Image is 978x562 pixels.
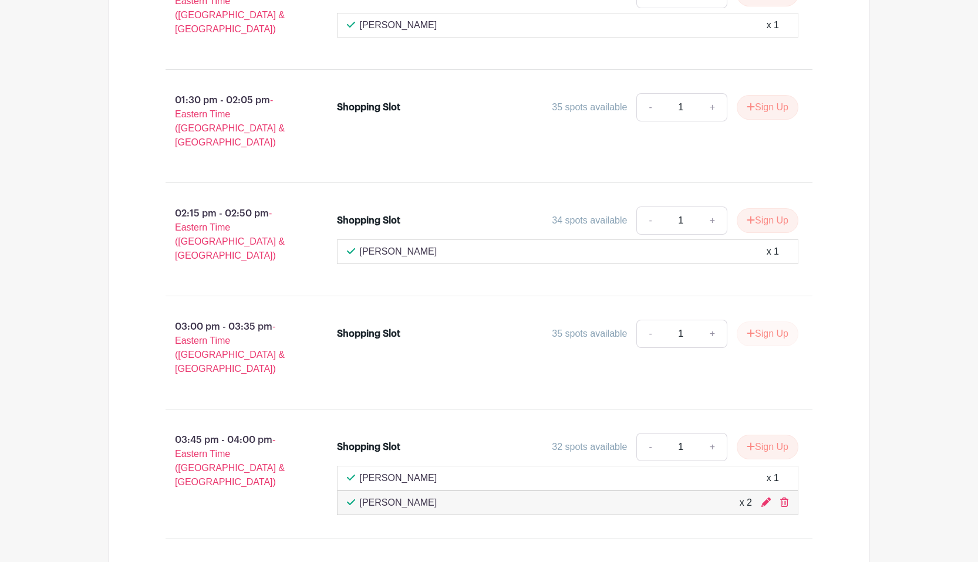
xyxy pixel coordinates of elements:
[175,95,285,147] span: - Eastern Time ([GEOGRAPHIC_DATA] & [GEOGRAPHIC_DATA])
[360,471,437,485] p: [PERSON_NAME]
[552,100,627,114] div: 35 spots available
[636,433,663,461] a: -
[552,327,627,341] div: 35 spots available
[175,435,285,487] span: - Eastern Time ([GEOGRAPHIC_DATA] & [GEOGRAPHIC_DATA])
[767,18,779,32] div: x 1
[360,496,437,510] p: [PERSON_NAME]
[636,93,663,121] a: -
[175,208,285,260] span: - Eastern Time ([GEOGRAPHIC_DATA] & [GEOGRAPHIC_DATA])
[147,315,318,381] p: 03:00 pm - 03:35 pm
[337,440,400,454] div: Shopping Slot
[698,320,727,348] a: +
[737,321,798,346] button: Sign Up
[337,327,400,341] div: Shopping Slot
[636,320,663,348] a: -
[698,433,727,461] a: +
[698,206,727,235] a: +
[740,496,752,510] div: x 2
[737,208,798,233] button: Sign Up
[175,321,285,374] span: - Eastern Time ([GEOGRAPHIC_DATA] & [GEOGRAPHIC_DATA])
[147,202,318,268] p: 02:15 pm - 02:50 pm
[147,428,318,494] p: 03:45 pm - 04:00 pm
[698,93,727,121] a: +
[636,206,663,235] a: -
[337,214,400,228] div: Shopping Slot
[552,440,627,454] div: 32 spots available
[737,95,798,120] button: Sign Up
[737,435,798,459] button: Sign Up
[552,214,627,228] div: 34 spots available
[360,18,437,32] p: [PERSON_NAME]
[147,89,318,154] p: 01:30 pm - 02:05 pm
[767,245,779,259] div: x 1
[360,245,437,259] p: [PERSON_NAME]
[337,100,400,114] div: Shopping Slot
[767,471,779,485] div: x 1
